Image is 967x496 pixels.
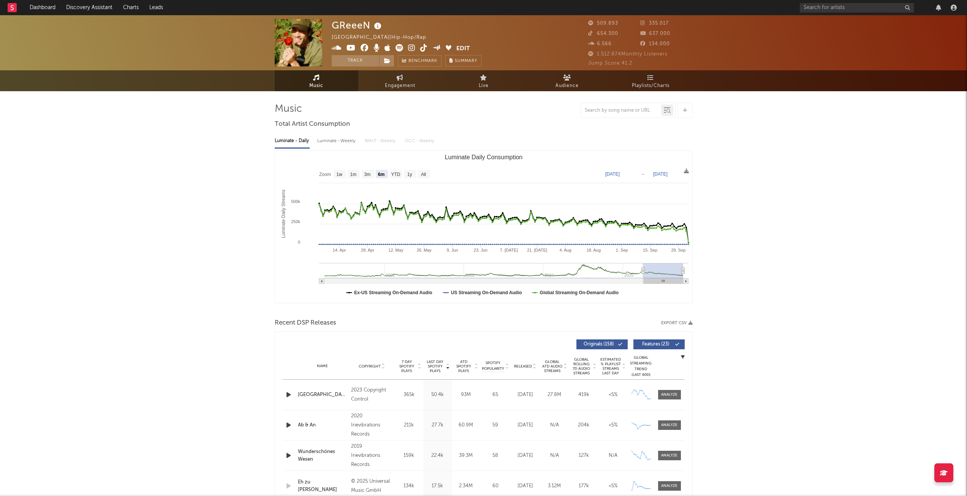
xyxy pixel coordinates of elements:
[298,448,348,463] a: Wunderschönes Wesen
[588,61,632,66] span: Jump Score: 41.2
[442,70,525,91] a: Live
[351,412,392,439] div: 2020 Irievibrations Records
[361,248,374,252] text: 28. Apr
[397,422,421,429] div: 211k
[600,391,626,399] div: <5%
[454,360,474,373] span: ATD Spotify Plays
[350,172,356,177] text: 1m
[542,452,567,460] div: N/A
[351,477,392,495] div: © 2025 Universal Music GmbH
[298,422,348,429] a: Ab & An
[421,172,426,177] text: All
[425,452,450,460] div: 22.4k
[638,342,673,347] span: Features ( 23 )
[425,422,450,429] div: 27.7k
[514,364,532,369] span: Released
[332,19,383,32] div: GReeeN
[359,364,381,369] span: Copyright
[454,452,478,460] div: 39.3M
[671,248,685,252] text: 29. Sep
[571,422,597,429] div: 204k
[332,248,346,252] text: 14. Apr
[425,360,445,373] span: Last Day Spotify Plays
[653,171,668,177] text: [DATE]
[275,70,358,91] a: Music
[542,391,567,399] div: 27.8M
[397,482,421,490] div: 134k
[275,120,350,129] span: Total Artist Consumption
[456,44,470,54] button: Edit
[298,240,300,244] text: 0
[397,360,417,373] span: 7 Day Spotify Plays
[407,172,412,177] text: 1y
[643,248,657,252] text: 15. Sep
[542,482,567,490] div: 3.12M
[336,172,342,177] text: 1w
[298,479,348,493] a: Eh zu [PERSON_NAME]
[482,422,509,429] div: 59
[298,363,348,369] div: Name
[513,482,538,490] div: [DATE]
[482,452,509,460] div: 58
[317,135,357,147] div: Luminate - Weekly
[641,171,645,177] text: →
[397,452,421,460] div: 159k
[588,41,612,46] span: 6.566
[445,55,481,67] button: Summary
[408,57,437,66] span: Benchmark
[482,482,509,490] div: 60
[571,452,597,460] div: 127k
[500,248,518,252] text: 7. [DATE]
[540,290,619,295] text: Global Streaming On-Demand Audio
[291,199,300,204] text: 500k
[600,357,621,376] span: Estimated % Playlist Streams Last Day
[454,391,478,399] div: 93M
[416,248,432,252] text: 26. May
[586,248,600,252] text: 18. Aug
[609,70,693,91] a: Playlists/Charts
[800,3,914,13] input: Search for artists
[455,59,477,63] span: Summary
[600,422,626,429] div: <5%
[605,171,620,177] text: [DATE]
[525,70,609,91] a: Audience
[640,41,670,46] span: 134.000
[398,55,442,67] a: Benchmark
[542,422,567,429] div: N/A
[556,81,579,90] span: Audience
[616,248,628,252] text: 1. Sep
[600,482,626,490] div: <5%
[454,422,478,429] div: 60.9M
[482,360,504,372] span: Spotify Popularity
[576,339,628,349] button: Originals(158)
[351,386,392,404] div: 2023 Copyright Control
[351,442,392,469] div: 2019 Irievibrations Records
[332,33,435,42] div: [GEOGRAPHIC_DATA] | Hip-Hop/Rap
[445,154,522,160] text: Luminate Daily Consumption
[425,482,450,490] div: 17.5k
[482,391,509,399] div: 65
[332,55,379,67] button: Track
[513,422,538,429] div: [DATE]
[633,339,685,349] button: Features(23)
[298,391,348,399] div: [GEOGRAPHIC_DATA]
[513,391,538,399] div: [DATE]
[581,108,661,114] input: Search by song name or URL
[588,21,618,26] span: 509.893
[571,482,597,490] div: 177k
[513,452,538,460] div: [DATE]
[600,452,626,460] div: N/A
[391,172,400,177] text: YTD
[385,81,415,90] span: Engagement
[354,290,432,295] text: Ex-US Streaming On-Demand Audio
[291,219,300,224] text: 250k
[309,81,323,90] span: Music
[640,31,670,36] span: 637.000
[275,135,310,147] div: Luminate - Daily
[473,248,487,252] text: 23. Jun
[588,52,668,57] span: 1.512.874 Monthly Listeners
[571,391,597,399] div: 419k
